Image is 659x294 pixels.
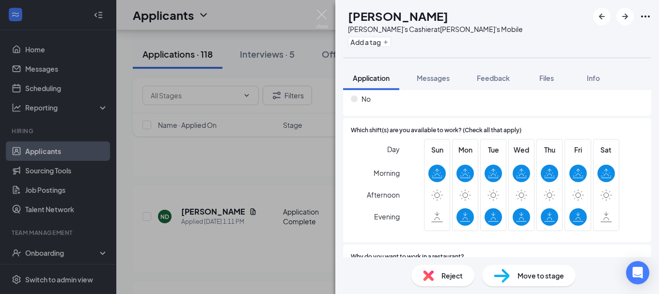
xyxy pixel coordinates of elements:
span: Info [587,74,600,82]
svg: ArrowRight [619,11,631,22]
span: Morning [374,164,400,182]
span: Thu [541,144,558,155]
div: [PERSON_NAME]'s Cashier at [PERSON_NAME]'s Mobile [348,24,523,34]
span: Wed [513,144,530,155]
h1: [PERSON_NAME] [348,8,448,24]
svg: Plus [383,39,389,45]
svg: ArrowLeftNew [596,11,608,22]
span: No [361,93,371,104]
span: Mon [456,144,474,155]
span: Why do you want to work in a restaurant? [351,252,464,262]
button: PlusAdd a tag [348,37,391,47]
svg: Ellipses [640,11,651,22]
span: Fri [569,144,587,155]
span: Messages [417,74,450,82]
button: ArrowLeftNew [593,8,611,25]
span: Evening [374,208,400,225]
span: Sat [597,144,615,155]
div: Open Intercom Messenger [626,261,649,284]
span: Files [539,74,554,82]
button: ArrowRight [616,8,634,25]
span: Sun [428,144,446,155]
span: Feedback [477,74,510,82]
span: Tue [485,144,502,155]
span: Application [353,74,390,82]
span: Which shift(s) are you available to work? (Check all that apply) [351,126,521,135]
span: Afternoon [367,186,400,203]
span: Move to stage [518,270,564,281]
span: Day [387,144,400,155]
span: Reject [441,270,463,281]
